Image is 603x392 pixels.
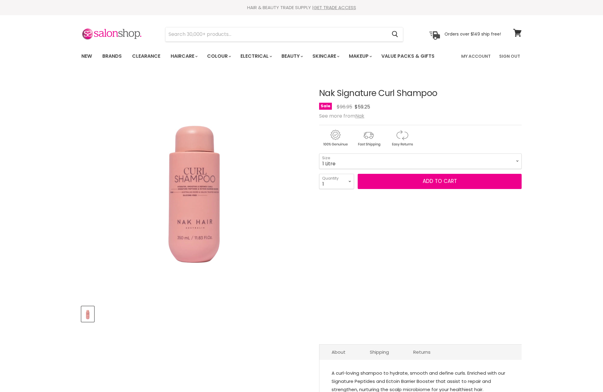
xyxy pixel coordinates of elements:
a: Makeup [344,50,376,63]
a: Skincare [308,50,343,63]
a: Electrical [236,50,276,63]
a: GET TRADE ACCESS [314,4,356,11]
select: Quantity [319,174,354,189]
span: $96.95 [337,103,352,110]
a: Beauty [277,50,307,63]
span: Sale [319,103,332,110]
nav: Main [74,47,529,65]
a: Colour [203,50,235,63]
span: Add to cart [423,177,457,185]
button: Search [387,27,403,41]
img: Nak Signature Curl Shampoo [82,307,94,321]
a: Returns [401,345,443,359]
button: Nak Signature Curl Shampoo [81,306,94,322]
a: Clearance [128,50,165,63]
a: New [77,50,97,63]
a: About [319,345,358,359]
p: Orders over $149 ship free! [445,31,501,37]
img: shipping.gif [353,129,385,147]
a: Haircare [166,50,201,63]
span: $59.25 [355,103,370,110]
form: Product [165,27,403,42]
div: HAIR & BEAUTY TRADE SUPPLY | [74,5,529,11]
img: Nak Signature Curl Shampoo [110,81,280,293]
div: Product thumbnails [80,304,309,322]
a: Shipping [358,345,401,359]
div: Nak Signature Curl Shampoo image. Click or Scroll to Zoom. [81,74,308,301]
a: Sign Out [496,50,524,63]
button: Add to cart [358,174,522,189]
a: Brands [98,50,126,63]
a: My Account [458,50,494,63]
input: Search [165,27,387,41]
img: returns.gif [386,129,418,147]
h1: Nak Signature Curl Shampoo [319,89,522,98]
a: Value Packs & Gifts [377,50,439,63]
a: Nak [355,112,364,119]
span: See more from [319,112,364,119]
img: genuine.gif [319,129,351,147]
ul: Main menu [77,47,448,65]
